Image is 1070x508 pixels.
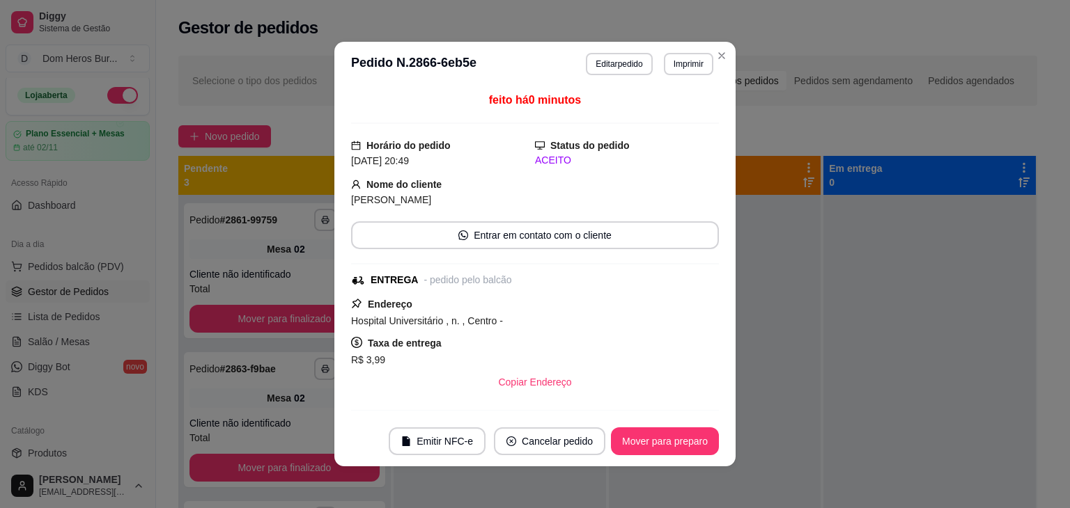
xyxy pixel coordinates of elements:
[489,94,581,106] span: feito há 0 minutos
[351,194,431,205] span: [PERSON_NAME]
[424,273,511,287] div: - pedido pelo balcão
[351,180,361,189] span: user
[368,299,412,310] strong: Endereço
[351,298,362,309] span: pushpin
[351,315,503,326] span: Hospital Universitário , n. , Centro -
[711,45,733,67] button: Close
[611,427,719,455] button: Mover para preparo
[550,140,630,151] strong: Status do pedido
[368,338,442,349] strong: Taxa de entrega
[586,53,652,75] button: Editarpedido
[366,179,442,190] strong: Nome do cliente
[371,273,418,287] div: ENTREGA
[494,427,605,455] button: close-circleCancelar pedido
[351,354,385,365] span: R$ 3,99
[664,53,713,75] button: Imprimir
[487,368,582,396] button: Copiar Endereço
[401,436,411,446] span: file
[351,53,476,75] h3: Pedido N. 2866-6eb5e
[389,427,486,455] button: fileEmitir NFC-e
[351,337,362,348] span: dollar
[535,141,545,150] span: desktop
[351,221,719,249] button: whats-appEntrar em contato com o cliente
[351,141,361,150] span: calendar
[366,140,451,151] strong: Horário do pedido
[506,436,516,446] span: close-circle
[535,153,719,168] div: ACEITO
[351,155,409,166] span: [DATE] 20:49
[458,230,468,240] span: whats-app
